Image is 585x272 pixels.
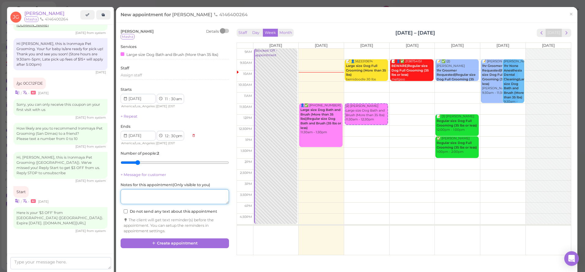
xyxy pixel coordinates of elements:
[13,186,29,198] div: Start
[537,29,546,37] button: prev
[562,29,571,37] button: next
[244,94,252,98] span: 11am
[87,116,106,119] span: from system
[436,136,479,154] div: ✅ [PERSON_NAME] 1:00pm - 2:00pm
[278,29,294,37] button: Month
[24,10,64,16] a: [PERSON_NAME]
[239,127,252,131] span: 12:30pm
[238,83,252,87] span: 10:30am
[346,59,388,86] div: 📝 👤5623310674 bernidoodle 30 lbs 9:30am - 10:30am
[300,103,343,135] div: 👤✅ [PHONE_NUMBER] 11:30am - 1:30pm
[346,64,386,77] b: Large size Dog Full Grooming (More than 35 lbs)
[564,251,579,266] div: Open Intercom Messenger
[504,64,529,99] b: 1hr None Anesthesia Dental Cleaning|Large size Dog Bath and Brush (More than 35 lbs)
[241,149,252,153] span: 1:30pm
[255,49,297,57] div: Blocked: Off • appointment
[157,151,159,156] b: 2
[437,119,477,127] b: Regular size Dog Full Grooming (35 lbs or less)
[451,43,464,48] span: [DATE]
[437,141,477,149] b: Regular size Dog Full Grooming (35 lbs or less)
[121,151,159,156] label: Number of people :
[345,104,387,122] div: (2) [PERSON_NAME] Large size Dog Bath and Brush (More than 35 lbs) 11:30am - 12:30pm
[269,43,282,48] span: [DATE]
[503,59,524,109] div: [PERSON_NAME] 9:30am - 11:30am
[24,17,38,22] span: Masha
[395,29,435,36] h2: [DATE] – [DATE]
[87,31,106,35] span: from system
[13,89,107,96] div: •
[13,198,107,204] div: •
[172,12,213,17] span: [PERSON_NAME]
[244,204,252,208] span: 4pm
[239,105,252,109] span: 11:30am
[121,51,218,57] div: Large size Dog Bath and Brush (More than 35 lbs)
[121,182,210,188] label: Notes for this appointment ( Only visible to you )
[121,141,189,146] div: | |
[121,34,135,39] span: Masha
[121,73,142,77] span: Assign staff
[124,209,217,214] label: Do not send any text about this appointment
[542,43,555,48] span: [DATE]
[121,104,155,108] span: America/Los_Angeles
[249,29,263,37] button: Day
[391,64,429,77] b: BEWARE|Regular size Dog Full Grooming (35 lbs or less)
[569,10,573,18] span: ×
[13,207,107,229] div: Here is your '$3 OFF' from [GEOGRAPHIC_DATA] ([GEOGRAPHIC_DATA]). Expire [DATE]. [DOMAIN_NAME][URL]
[96,70,106,74] span: 04/04/2025 03:10pm
[169,104,175,108] span: DST
[21,200,22,204] i: |
[245,138,252,142] span: 1pm
[263,29,278,37] button: Week
[436,59,479,100] div: 📝 ✅ (2) [PERSON_NAME] kobe [PERSON_NAME] 9:30am - 10:30am
[124,217,226,234] div: The client will get text reminder(s) before the appointment. You can setup the reminders in appoi...
[121,65,129,71] label: Staff
[482,59,518,95] div: 📝 [PERSON_NAME] [PERSON_NAME] 9:30am - 11:30am
[121,114,137,119] a: + Repeat
[13,99,107,116] div: Sorry, you can only receive this coupon on your first visit with us
[436,114,479,132] div: 📝 (3) [PERSON_NAME] 12:00pm - 1:00pm
[482,64,514,86] b: 1hr Groomer Requested|Regular size Dog Full Grooming (35 lbs or less)
[245,182,252,186] span: 3pm
[13,123,107,145] div: How likely are you to recommend Ironmaya Pet Grooming (San Dimas) to a friend? Please text a numb...
[157,104,167,108] span: [DATE]
[121,44,136,50] label: Services
[75,31,87,35] span: 04/04/2025 01:17pm
[240,61,252,65] span: 9:30am
[360,43,373,48] span: [DATE]
[10,12,21,23] span: JG
[121,238,229,248] button: Create appointment
[243,72,252,76] span: 10am
[38,91,49,95] span: 04/04/2025 03:47pm
[300,108,341,130] b: Large size Dog Bath and Brush (More than 35 lbs)|Regular size Dog Bath and Brush (35 lbs or less)
[121,87,132,92] label: Starts
[121,104,189,109] div: | |
[87,145,106,149] span: from system
[546,29,562,37] button: [DATE]
[206,29,219,34] div: Details
[245,160,252,164] span: 2pm
[169,141,175,145] span: DST
[75,116,87,119] span: 04/04/2025 03:47pm
[124,209,128,213] input: Do not send any text about this appointment
[121,141,155,145] span: America/Los_Angeles
[213,12,248,17] span: 4146400264
[391,59,434,86] div: 📝 👤✅ 2136754151 meltpoo 9:30am - 10:30am
[437,68,476,86] b: 1hr Groomer Requested|Regular size Dog Full Grooming (35 lbs or less)
[75,145,87,149] span: 04/04/2025 03:53pm
[240,215,252,219] span: 4:30pm
[237,29,249,37] button: Staff
[13,152,107,179] div: Hi, [PERSON_NAME], this is Ironmaya Pet Grooming ([GEOGRAPHIC_DATA]). We've missed you! Reply Sta...
[13,78,46,89] div: /gc 0CC12FDE
[121,124,130,129] label: Ends
[406,43,419,48] span: [DATE]
[496,43,509,48] span: [DATE]
[87,179,106,183] span: from system
[315,43,328,48] span: [DATE]
[240,193,252,197] span: 3:30pm
[87,229,106,233] span: from system
[21,91,22,95] i: |
[245,50,252,54] span: 9am
[13,38,107,70] div: Hi [PERSON_NAME], this is Ironmaya Pet Grooming. Your fur baby is/are ready for pick up! Thank yo...
[121,172,166,177] a: + Message for customer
